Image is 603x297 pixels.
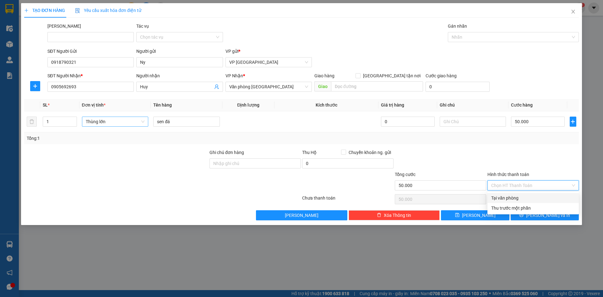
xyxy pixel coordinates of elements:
[47,72,134,79] div: SĐT Người Nhận
[519,213,524,218] span: printer
[285,212,318,219] span: [PERSON_NAME]
[377,213,381,218] span: delete
[82,102,106,107] span: Đơn vị tính
[229,82,308,91] span: Văn phòng Đà Nẵng
[24,8,65,13] span: TẠO ĐƠN HÀNG
[136,72,223,79] div: Người nhận
[570,119,576,124] span: plus
[214,84,219,89] span: user-add
[384,212,411,219] span: Xóa Thông tin
[440,117,506,127] input: Ghi Chú
[381,117,434,127] input: 0
[237,102,259,107] span: Định lượng
[441,210,509,220] button: save[PERSON_NAME]
[491,205,575,212] div: Thu trước một phần
[229,58,308,67] span: VP Đà Lạt
[455,213,459,218] span: save
[361,72,423,79] span: [GEOGRAPHIC_DATA] tận nơi
[511,102,533,107] span: Cước hàng
[316,102,337,107] span: Kích thước
[27,135,233,142] div: Tổng: 1
[75,8,141,13] span: Yêu cầu xuất hóa đơn điện tử
[346,149,394,156] span: Chuyển khoản ng. gửi
[462,212,496,219] span: [PERSON_NAME]
[301,195,394,206] div: Chưa thanh toán
[395,172,416,177] span: Tổng cước
[24,8,29,13] span: plus
[571,9,576,14] span: close
[314,73,334,78] span: Giao hàng
[426,82,490,92] input: Cước giao hàng
[153,117,220,127] input: VD: Bàn, Ghế
[302,150,317,155] span: Thu Hộ
[43,102,48,107] span: SL
[349,210,440,220] button: deleteXóa Thông tin
[209,150,244,155] label: Ghi chú đơn hàng
[30,81,40,91] button: plus
[30,84,40,89] span: plus
[225,48,312,55] div: VP gửi
[487,172,529,177] label: Hình thức thanh toán
[426,73,457,78] label: Cước giao hàng
[136,24,149,29] label: Tác vụ
[511,210,579,220] button: printer[PERSON_NAME] và In
[491,195,575,201] div: Tại văn phòng
[86,117,145,126] span: Thùng lớn
[437,99,509,111] th: Ghi chú
[225,73,243,78] span: VP Nhận
[570,117,576,127] button: plus
[153,102,172,107] span: Tên hàng
[136,48,223,55] div: Người gửi
[47,32,134,42] input: Mã ĐH
[564,3,582,21] button: Close
[75,8,80,13] img: icon
[526,212,570,219] span: [PERSON_NAME] và In
[448,24,467,29] label: Gán nhãn
[331,81,423,91] input: Dọc đường
[27,117,37,127] button: delete
[256,210,347,220] button: [PERSON_NAME]
[47,24,81,29] label: Mã ĐH
[209,158,301,168] input: Ghi chú đơn hàng
[47,48,134,55] div: SĐT Người Gửi
[314,81,331,91] span: Giao
[381,102,404,107] span: Giá trị hàng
